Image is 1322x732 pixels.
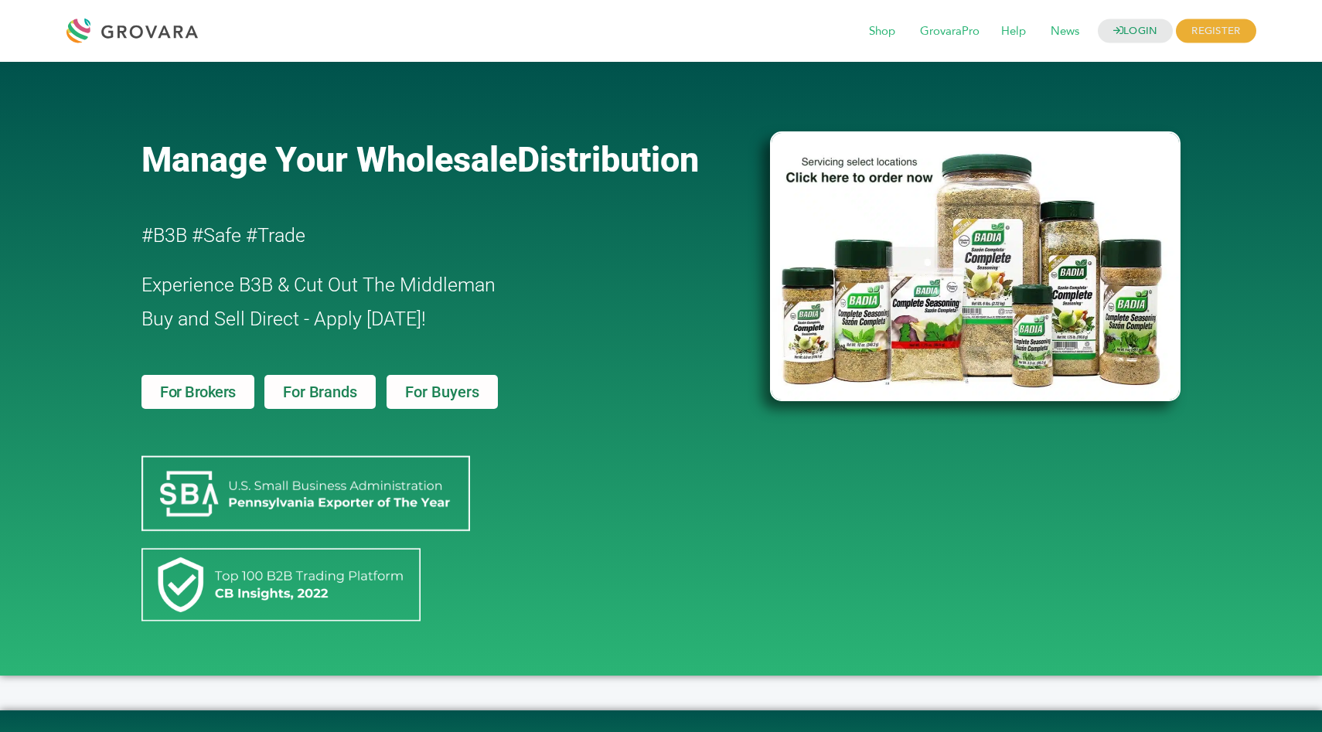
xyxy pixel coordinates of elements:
[405,384,479,400] span: For Buyers
[858,17,906,46] span: Shop
[141,139,517,180] span: Manage Your Wholesale
[141,139,744,180] a: Manage Your WholesaleDistribution
[990,23,1037,40] a: Help
[264,375,375,409] a: For Brands
[909,23,990,40] a: GrovaraPro
[1098,19,1174,43] a: LOGIN
[1176,19,1256,43] span: REGISTER
[141,375,254,409] a: For Brokers
[1040,23,1090,40] a: News
[990,17,1037,46] span: Help
[283,384,356,400] span: For Brands
[1040,17,1090,46] span: News
[141,219,681,253] h2: #B3B #Safe #Trade
[858,23,906,40] a: Shop
[141,308,426,330] span: Buy and Sell Direct - Apply [DATE]!
[160,384,236,400] span: For Brokers
[909,17,990,46] span: GrovaraPro
[387,375,498,409] a: For Buyers
[517,139,699,180] span: Distribution
[141,274,496,296] span: Experience B3B & Cut Out The Middleman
